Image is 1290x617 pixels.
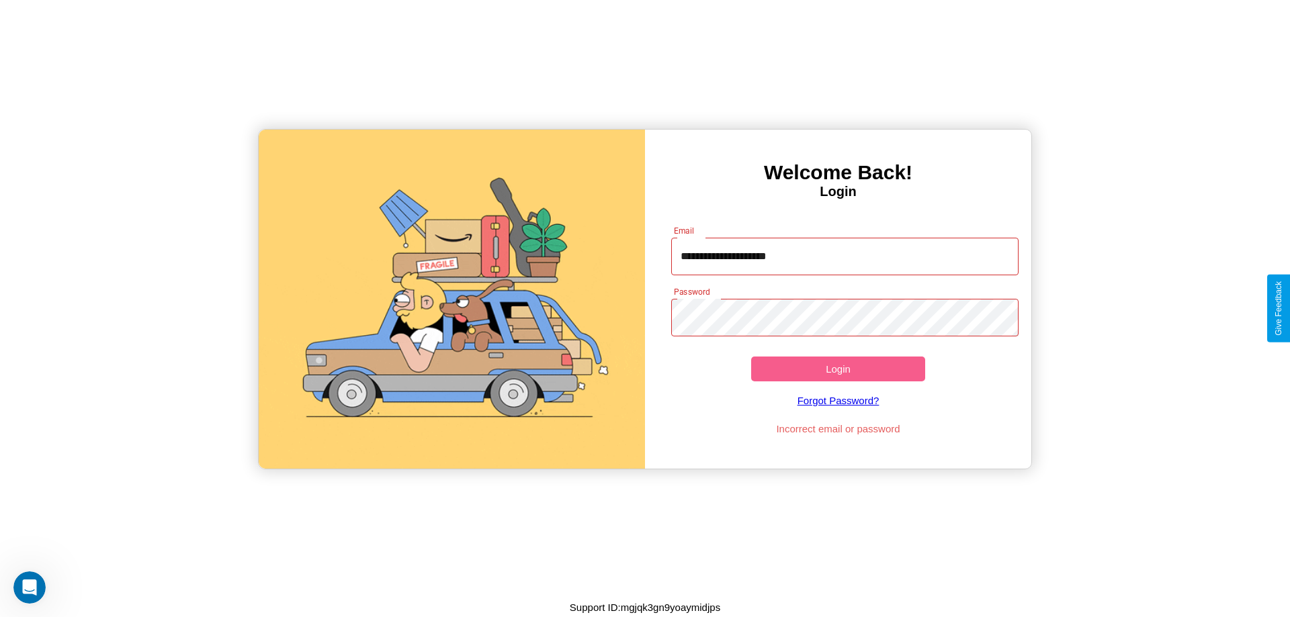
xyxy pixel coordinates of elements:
button: Login [751,357,925,381]
div: Give Feedback [1274,281,1283,336]
h4: Login [645,184,1031,199]
iframe: Intercom live chat [13,571,46,604]
label: Email [674,225,695,236]
p: Incorrect email or password [664,420,1013,438]
p: Support ID: mgjqk3gn9yoaymidjps [570,598,720,616]
a: Forgot Password? [664,381,1013,420]
h3: Welcome Back! [645,161,1031,184]
label: Password [674,286,709,297]
img: gif [259,130,645,469]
